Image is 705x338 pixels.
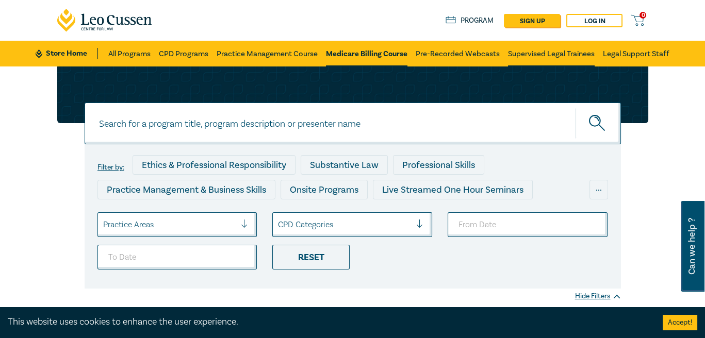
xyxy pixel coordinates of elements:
[103,219,105,230] input: select
[85,103,621,144] input: Search for a program title, program description or presenter name
[575,291,621,301] div: Hide Filters
[217,41,318,66] a: Practice Management Course
[297,205,461,224] div: Live Streamed Practical Workshops
[640,12,646,19] span: 0
[281,180,368,199] div: Onsite Programs
[97,163,124,172] label: Filter by:
[566,14,622,27] a: Log in
[301,155,388,175] div: Substantive Law
[97,245,257,269] input: To Date
[326,41,407,66] a: Medicare Billing Course
[448,212,608,237] input: From Date
[36,48,98,59] a: Store Home
[504,14,560,27] a: sign up
[133,155,296,175] div: Ethics & Professional Responsibility
[97,205,292,224] div: Live Streamed Conferences and Intensives
[393,155,484,175] div: Professional Skills
[8,315,647,329] div: This website uses cookies to enhance the user experience.
[159,41,208,66] a: CPD Programs
[508,41,595,66] a: Supervised Legal Trainees
[108,41,151,66] a: All Programs
[446,15,494,26] a: Program
[373,180,533,199] div: Live Streamed One Hour Seminars
[272,245,350,269] div: Reset
[687,207,697,285] span: Can we help ?
[97,180,275,199] div: Practice Management & Business Skills
[589,180,608,199] div: ...
[278,219,280,230] input: select
[416,41,500,66] a: Pre-Recorded Webcasts
[663,315,697,330] button: Accept cookies
[603,41,669,66] a: Legal Support Staff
